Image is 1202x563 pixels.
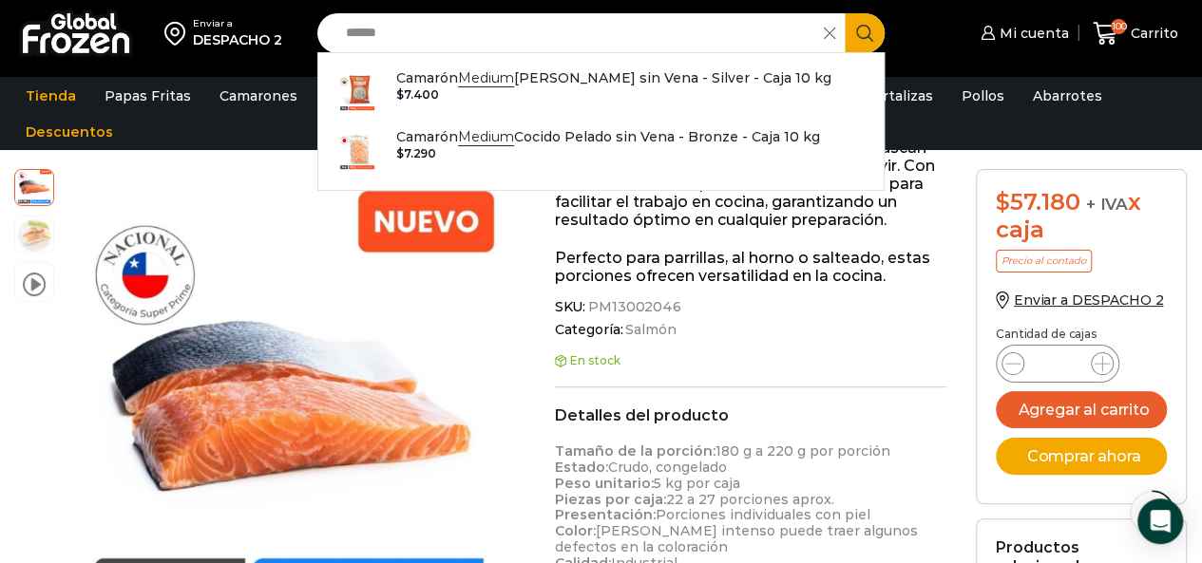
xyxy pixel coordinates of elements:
[996,189,1167,244] div: x caja
[396,126,820,147] p: Camarón Cocido Pelado sin Vena - Bronze - Caja 10 kg
[1040,350,1076,377] input: Product quantity
[555,459,608,476] strong: Estado:
[555,249,947,285] p: Perfecto para parrillas, al horno o salteado, estas porciones ofrecen versatilidad en la cocina.
[555,506,656,523] strong: Presentación:
[996,250,1092,272] p: Precio al contado
[396,87,404,102] span: $
[996,188,1079,216] bdi: 57.180
[15,216,53,254] span: plato-salmon
[555,491,666,508] strong: Piezas por caja:
[396,87,439,102] bdi: 7.400
[396,67,831,88] p: Camarón [PERSON_NAME] sin Vena - Silver - Caja 10 kg
[853,78,943,114] a: Hortalizas
[1088,11,1183,56] a: 100 Carrito
[995,24,1069,43] span: Mi cuenta
[1111,19,1126,34] span: 100
[396,146,436,160] bdi: 7.290
[16,78,86,114] a: Tienda
[555,354,947,367] p: En stock
[318,63,885,122] a: CamarónMedium[PERSON_NAME] sin Vena - Silver - Caja 10 kg $7.400
[16,114,123,150] a: Descuentos
[318,122,885,180] a: CamarónMediumCocido Pelado sin Vena - Bronze - Caja 10 kg $7.290
[458,128,514,146] strong: Medium
[976,14,1069,52] a: Mi cuenta
[996,391,1167,428] button: Agregar al carrito
[622,322,676,338] a: Salmón
[555,299,947,315] span: SKU:
[555,442,715,460] strong: Tamaño de la porción:
[193,30,282,49] div: DESPACHO 2
[193,17,282,30] div: Enviar a
[396,146,404,160] span: $
[1137,498,1183,544] div: Open Intercom Messenger
[952,78,1014,114] a: Pollos
[210,78,307,114] a: Camarones
[1023,78,1112,114] a: Abarrotes
[845,13,885,53] button: Search button
[996,438,1167,475] button: Comprar ahora
[555,406,947,424] h2: Detalles del producto
[555,522,596,539] strong: Color:
[458,69,514,87] strong: Medium
[585,299,681,315] span: PM13002046
[1014,291,1163,309] span: Enviar a DESPACHO 2
[1086,195,1128,214] span: + IVA
[164,17,193,49] img: address-field-icon.svg
[555,475,654,492] strong: Peso unitario:
[15,167,53,205] span: salmon porcion nuevo
[996,188,1010,216] span: $
[1126,24,1178,43] span: Carrito
[555,322,947,338] span: Categoría:
[95,78,200,114] a: Papas Fritas
[996,291,1163,309] a: Enviar a DESPACHO 2
[996,328,1167,341] p: Cantidad de cajas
